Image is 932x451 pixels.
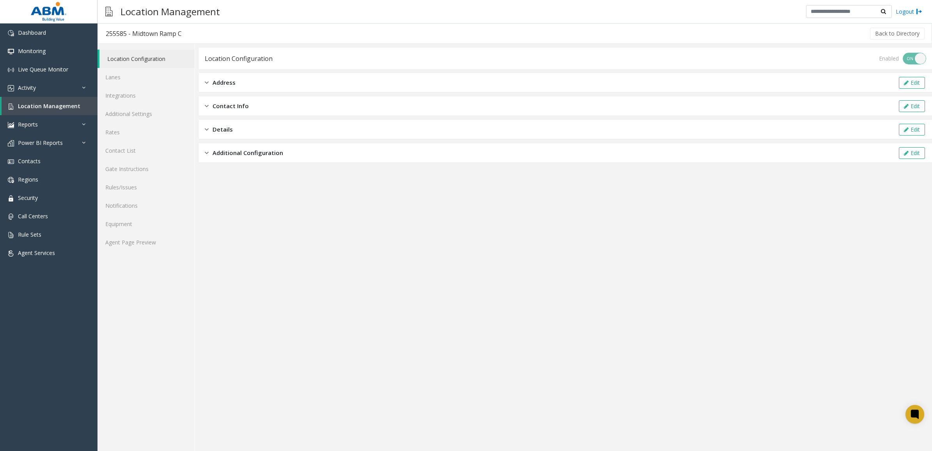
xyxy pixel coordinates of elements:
[8,214,14,220] img: 'icon'
[18,176,38,183] span: Regions
[97,233,195,251] a: Agent Page Preview
[8,177,14,183] img: 'icon'
[205,78,209,87] img: closed
[8,67,14,73] img: 'icon'
[8,232,14,238] img: 'icon'
[8,195,14,201] img: 'icon'
[205,148,209,157] img: closed
[213,148,283,157] span: Additional Configuration
[18,194,38,201] span: Security
[916,7,922,16] img: logout
[899,100,925,112] button: Edit
[2,97,97,115] a: Location Management
[213,102,249,111] span: Contact Info
[205,102,209,111] img: closed
[8,103,14,110] img: 'icon'
[18,121,38,128] span: Reports
[8,122,14,128] img: 'icon'
[213,125,233,134] span: Details
[18,84,36,91] span: Activity
[97,160,195,178] a: Gate Instructions
[899,124,925,135] button: Edit
[18,212,48,220] span: Call Centers
[18,29,46,36] span: Dashboard
[106,29,182,39] div: 255585 - Midtown Ramp C
[97,141,195,160] a: Contact List
[18,66,68,73] span: Live Queue Monitor
[879,54,899,62] div: Enabled
[8,250,14,257] img: 'icon'
[899,147,925,159] button: Edit
[205,53,273,64] div: Location Configuration
[105,2,113,21] img: pageIcon
[8,159,14,165] img: 'icon'
[97,196,195,215] a: Notifications
[896,7,922,16] a: Logout
[97,123,195,141] a: Rates
[18,249,55,257] span: Agent Services
[870,28,925,39] button: Back to Directory
[97,68,195,86] a: Lanes
[18,102,80,110] span: Location Management
[8,30,14,36] img: 'icon'
[8,85,14,91] img: 'icon'
[97,215,195,233] a: Equipment
[18,139,63,146] span: Power BI Reports
[97,105,195,123] a: Additional Settings
[205,125,209,134] img: closed
[8,140,14,146] img: 'icon'
[213,78,236,87] span: Address
[18,47,46,55] span: Monitoring
[899,77,925,89] button: Edit
[97,86,195,105] a: Integrations
[99,50,195,68] a: Location Configuration
[18,231,41,238] span: Rule Sets
[97,178,195,196] a: Rules/Issues
[18,157,41,165] span: Contacts
[117,2,224,21] h3: Location Management
[8,48,14,55] img: 'icon'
